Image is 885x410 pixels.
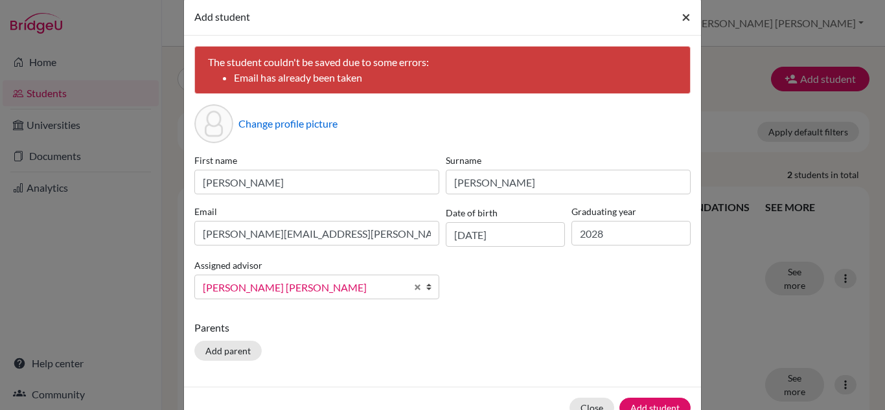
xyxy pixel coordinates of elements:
[194,320,691,336] p: Parents
[446,154,691,167] label: Surname
[194,10,250,23] span: Add student
[203,279,406,296] span: [PERSON_NAME] [PERSON_NAME]
[194,341,262,361] button: Add parent
[571,205,691,218] label: Graduating year
[682,7,691,26] span: ×
[194,104,233,143] div: Profile picture
[194,46,691,94] div: The student couldn't be saved due to some errors:
[194,258,262,272] label: Assigned advisor
[234,70,677,85] li: Email has already been taken
[446,222,565,247] input: dd/mm/yyyy
[194,205,439,218] label: Email
[194,154,439,167] label: First name
[446,206,498,220] label: Date of birth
